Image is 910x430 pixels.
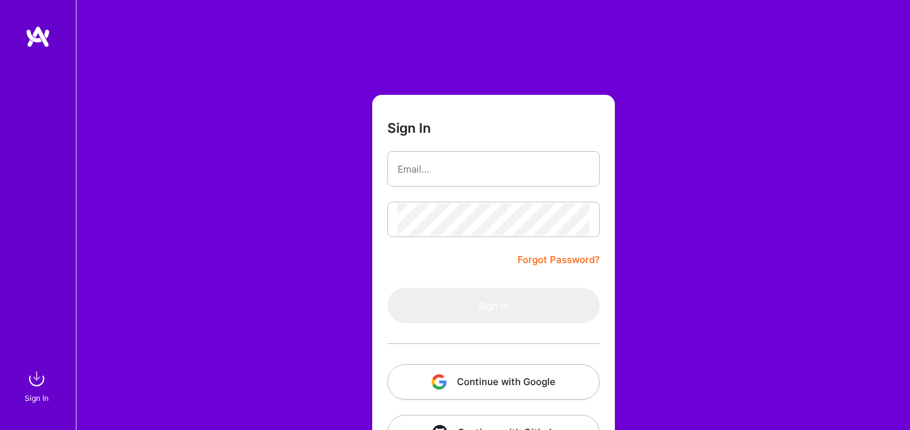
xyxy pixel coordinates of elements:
button: Sign In [387,288,600,323]
div: Sign In [25,391,49,405]
a: sign inSign In [27,366,49,405]
input: Email... [397,153,590,185]
h3: Sign In [387,120,431,136]
img: logo [25,25,51,48]
img: sign in [24,366,49,391]
button: Continue with Google [387,364,600,400]
img: icon [432,374,447,390]
a: Forgot Password? [518,252,600,267]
